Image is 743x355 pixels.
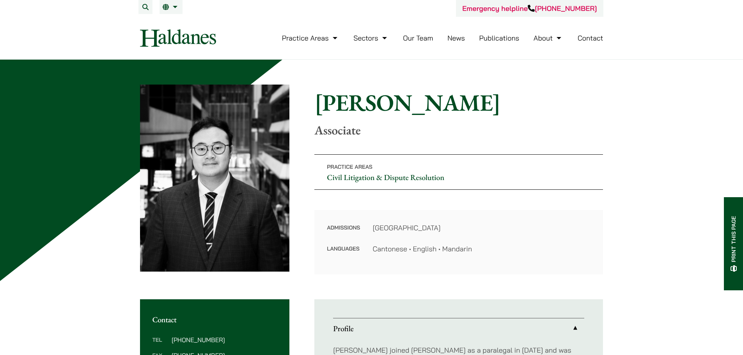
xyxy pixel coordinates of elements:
[578,34,603,42] a: Contact
[327,244,360,254] dt: Languages
[140,29,216,47] img: Logo of Haldanes
[372,223,590,233] dd: [GEOGRAPHIC_DATA]
[353,34,388,42] a: Sectors
[172,337,277,343] dd: [PHONE_NUMBER]
[479,34,520,42] a: Publications
[327,223,360,244] dt: Admissions
[153,337,168,352] dt: Tel
[462,4,597,13] a: Emergency helpline[PHONE_NUMBER]
[403,34,433,42] a: Our Team
[163,4,179,10] a: EN
[333,318,584,339] a: Profile
[327,163,372,170] span: Practice Areas
[153,315,277,324] h2: Contact
[372,244,590,254] dd: Cantonese • English • Mandarin
[314,88,603,117] h1: [PERSON_NAME]
[314,123,603,138] p: Associate
[447,34,465,42] a: News
[282,34,339,42] a: Practice Areas
[327,172,444,182] a: Civil Litigation & Dispute Resolution
[534,34,563,42] a: About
